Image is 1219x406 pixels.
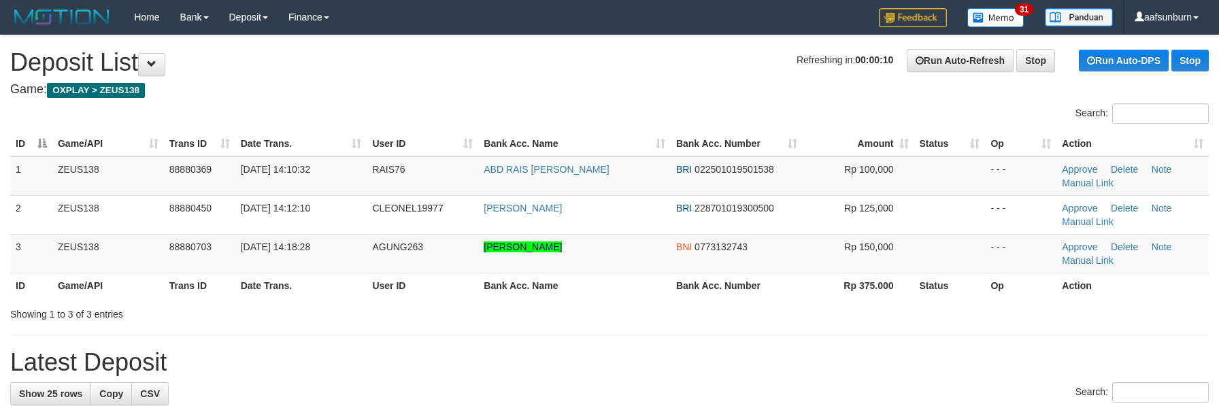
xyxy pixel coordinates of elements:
[10,302,498,321] div: Showing 1 to 3 of 3 entries
[1152,203,1172,214] a: Note
[241,241,310,252] span: [DATE] 14:18:28
[803,273,914,298] th: Rp 375.000
[914,273,986,298] th: Status
[1152,164,1172,175] a: Note
[695,164,774,175] span: Copy 022501019501538 to clipboard
[671,131,803,156] th: Bank Acc. Number: activate to sort column ascending
[1062,177,1114,188] a: Manual Link
[1062,216,1114,227] a: Manual Link
[52,273,164,298] th: Game/API
[1111,241,1138,252] a: Delete
[241,164,310,175] span: [DATE] 14:10:32
[235,273,367,298] th: Date Trans.
[10,156,52,196] td: 1
[10,273,52,298] th: ID
[879,8,947,27] img: Feedback.jpg
[10,234,52,273] td: 3
[1056,273,1209,298] th: Action
[1075,382,1209,403] label: Search:
[803,131,914,156] th: Amount: activate to sort column ascending
[1079,50,1169,71] a: Run Auto-DPS
[140,388,160,399] span: CSV
[855,54,893,65] strong: 00:00:10
[169,241,212,252] span: 88880703
[695,241,748,252] span: Copy 0773132743 to clipboard
[10,195,52,234] td: 2
[10,382,91,405] a: Show 25 rows
[1171,50,1209,71] a: Stop
[367,273,478,298] th: User ID
[10,349,1209,376] h1: Latest Deposit
[47,83,145,98] span: OXPLAY > ZEUS138
[797,54,893,65] span: Refreshing in:
[671,273,803,298] th: Bank Acc. Number
[1111,203,1138,214] a: Delete
[1056,131,1209,156] th: Action: activate to sort column ascending
[372,164,405,175] span: RAIS76
[484,241,562,252] a: [PERSON_NAME]
[52,131,164,156] th: Game/API: activate to sort column ascending
[844,241,893,252] span: Rp 150,000
[1111,164,1138,175] a: Delete
[844,164,893,175] span: Rp 100,000
[484,203,562,214] a: [PERSON_NAME]
[985,131,1056,156] th: Op: activate to sort column ascending
[52,156,164,196] td: ZEUS138
[1062,203,1097,214] a: Approve
[235,131,367,156] th: Date Trans.: activate to sort column ascending
[1062,255,1114,266] a: Manual Link
[169,203,212,214] span: 88880450
[372,241,423,252] span: AGUNG263
[484,164,609,175] a: ABD RAIS [PERSON_NAME]
[967,8,1024,27] img: Button%20Memo.svg
[131,382,169,405] a: CSV
[1015,3,1033,16] span: 31
[676,203,692,214] span: BRI
[1045,8,1113,27] img: panduan.png
[1112,103,1209,124] input: Search:
[164,131,235,156] th: Trans ID: activate to sort column ascending
[99,388,123,399] span: Copy
[372,203,443,214] span: CLEONEL19977
[10,83,1209,97] h4: Game:
[1075,103,1209,124] label: Search:
[914,131,986,156] th: Status: activate to sort column ascending
[478,131,671,156] th: Bank Acc. Name: activate to sort column ascending
[90,382,132,405] a: Copy
[52,195,164,234] td: ZEUS138
[1152,241,1172,252] a: Note
[10,131,52,156] th: ID: activate to sort column descending
[985,273,1056,298] th: Op
[985,234,1056,273] td: - - -
[907,49,1014,72] a: Run Auto-Refresh
[695,203,774,214] span: Copy 228701019300500 to clipboard
[985,195,1056,234] td: - - -
[985,156,1056,196] td: - - -
[164,273,235,298] th: Trans ID
[10,7,114,27] img: MOTION_logo.png
[19,388,82,399] span: Show 25 rows
[52,234,164,273] td: ZEUS138
[1062,241,1097,252] a: Approve
[10,49,1209,76] h1: Deposit List
[1016,49,1055,72] a: Stop
[367,131,478,156] th: User ID: activate to sort column ascending
[1112,382,1209,403] input: Search:
[241,203,310,214] span: [DATE] 14:12:10
[844,203,893,214] span: Rp 125,000
[676,241,692,252] span: BNI
[676,164,692,175] span: BRI
[1062,164,1097,175] a: Approve
[169,164,212,175] span: 88880369
[478,273,671,298] th: Bank Acc. Name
